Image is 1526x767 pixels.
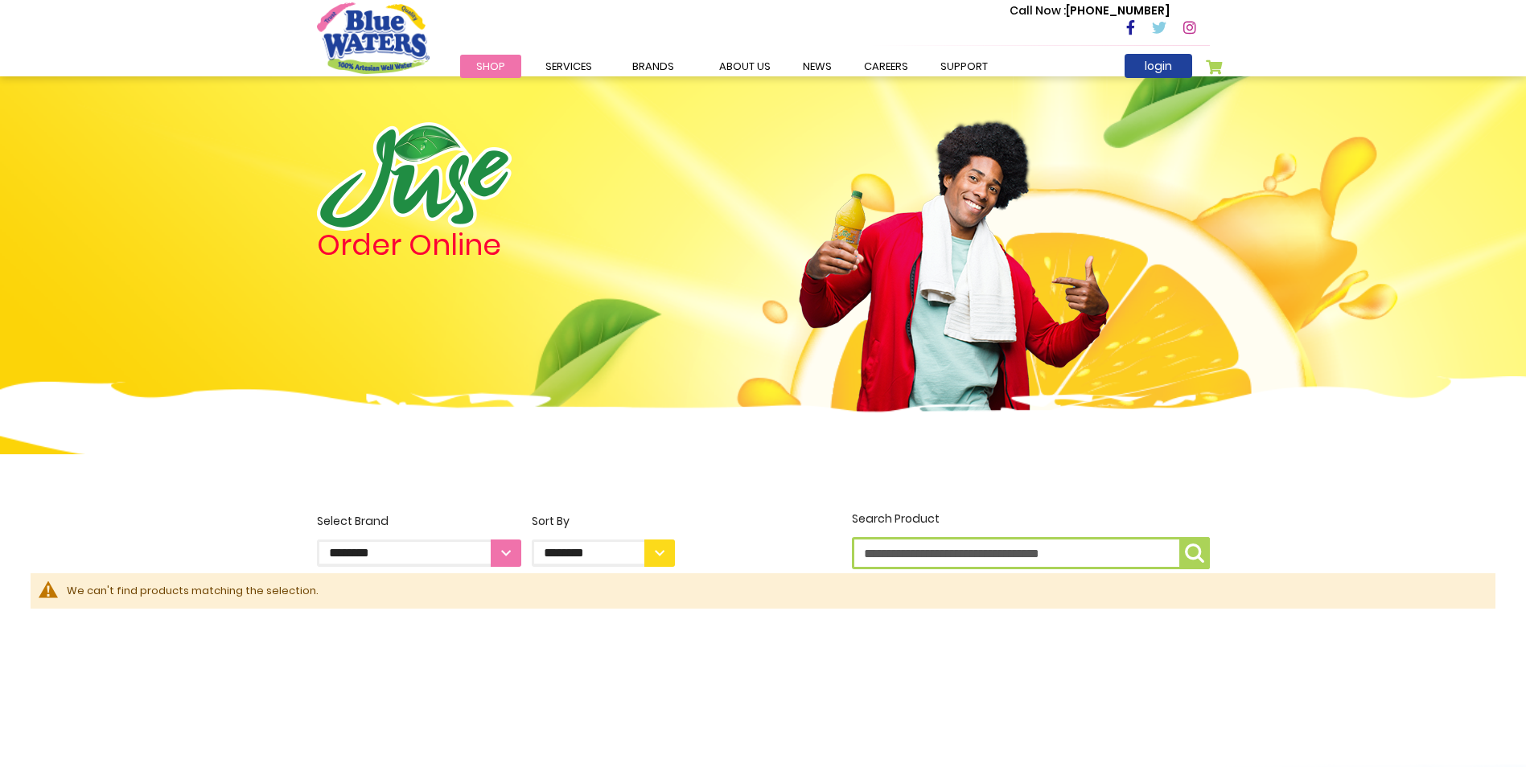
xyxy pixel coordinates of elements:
[787,55,848,78] a: News
[476,59,505,74] span: Shop
[532,513,675,530] div: Sort By
[317,2,430,73] a: store logo
[848,55,924,78] a: careers
[1179,537,1210,569] button: Search Product
[532,539,675,567] select: Sort By
[703,55,787,78] a: about us
[852,537,1210,569] input: Search Product
[1010,2,1170,19] p: [PHONE_NUMBER]
[1010,2,1066,18] span: Call Now :
[797,92,1111,437] img: man.png
[852,511,1210,569] label: Search Product
[1125,54,1192,78] a: login
[632,59,674,74] span: Brands
[545,59,592,74] span: Services
[317,122,512,231] img: logo
[1185,543,1204,563] img: search-icon.png
[67,583,1479,599] div: We can't find products matching the selection.
[317,231,675,260] h4: Order Online
[317,539,521,567] select: Select Brand
[317,513,521,567] label: Select Brand
[924,55,1004,78] a: support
